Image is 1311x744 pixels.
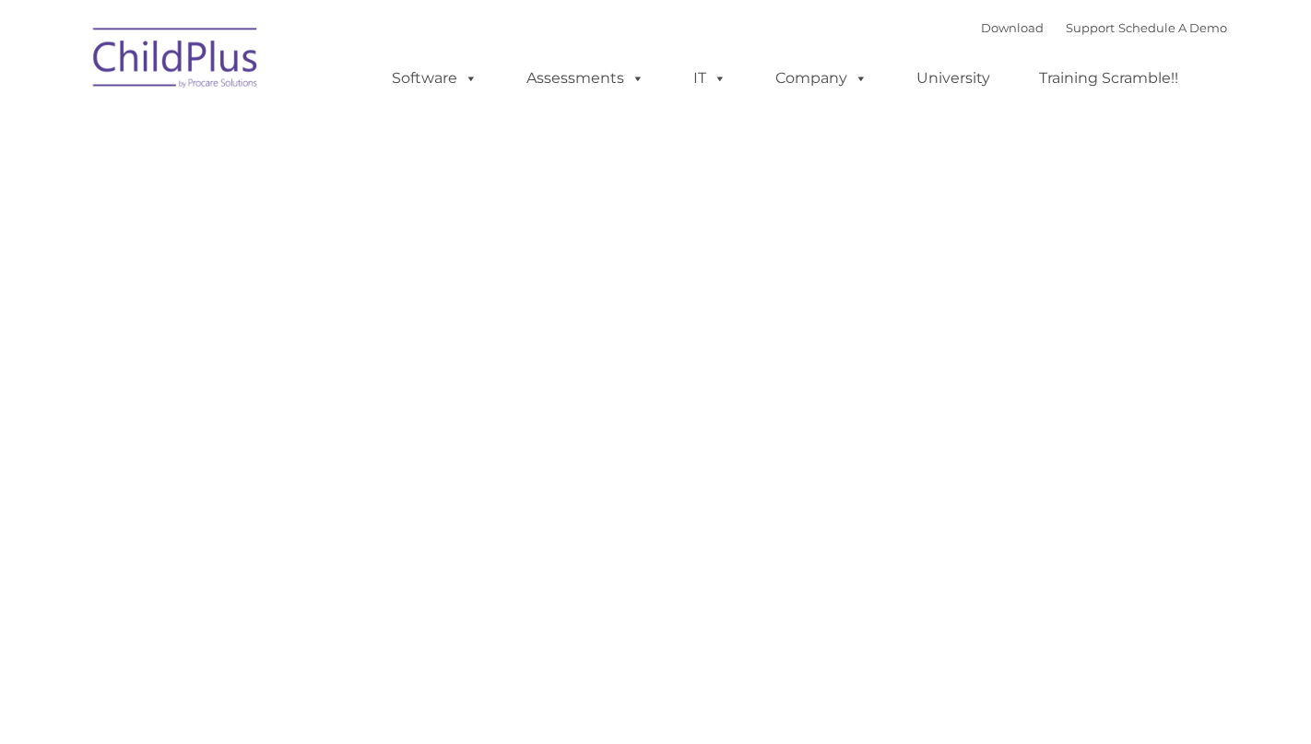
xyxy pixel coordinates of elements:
a: Support [1066,20,1115,35]
font: | [981,20,1227,35]
a: Software [373,60,496,97]
a: Schedule A Demo [1118,20,1227,35]
img: ChildPlus by Procare Solutions [84,15,268,107]
a: Company [757,60,886,97]
a: Download [981,20,1044,35]
a: University [898,60,1009,97]
a: Training Scramble!! [1021,60,1197,97]
a: Assessments [508,60,663,97]
a: IT [675,60,745,97]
